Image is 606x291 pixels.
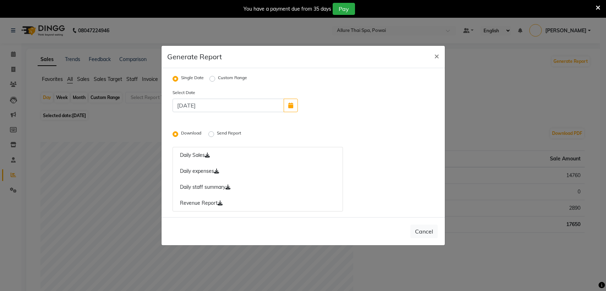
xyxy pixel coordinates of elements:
a: Revenue Report [173,195,343,212]
span: × [434,50,439,61]
h5: Generate Report [167,51,222,62]
label: Single Date [181,75,204,83]
label: Custom Range [218,75,247,83]
a: Daily Sales [173,147,343,164]
button: Close [428,46,445,66]
label: Send Report [217,130,242,138]
label: Select Date [167,89,235,96]
a: Daily staff summary [173,179,343,196]
button: Pay [333,3,355,15]
label: Download [181,130,203,138]
a: Daily expenses [173,163,343,180]
input: 2025-09-04 [173,99,284,112]
div: You have a payment due from 35 days [244,5,331,13]
button: Cancel [410,225,438,238]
